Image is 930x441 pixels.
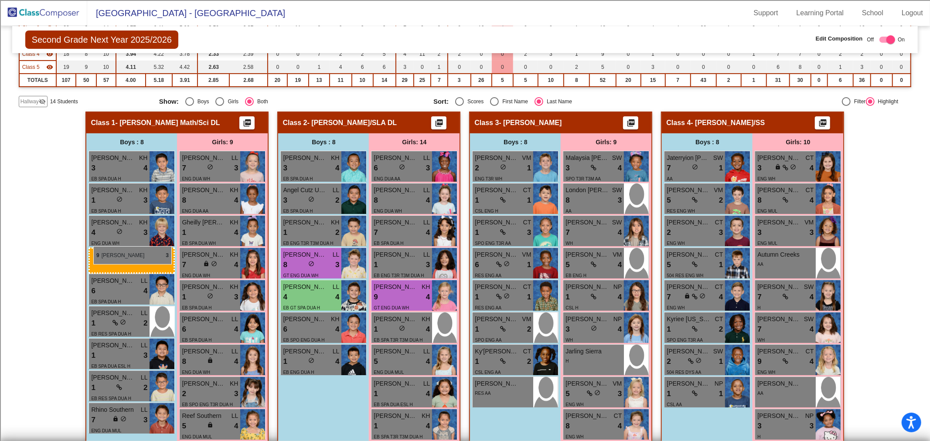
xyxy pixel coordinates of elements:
div: SAVE [3,265,927,273]
span: 1 [91,195,95,206]
td: 2.58 [229,61,268,74]
div: CANCEL [3,241,927,249]
td: 0 [871,47,893,61]
td: 7 [766,47,790,61]
span: 2 [335,195,339,206]
span: 4 [335,163,339,174]
span: 1 [719,163,723,174]
span: Class 2 [283,119,307,127]
td: 5 [492,74,513,87]
span: 14 Students [50,98,78,105]
span: AA [565,209,571,214]
span: do_not_disturb_alt [308,196,314,202]
span: Class 4 [22,50,40,58]
td: 19 [56,61,76,74]
div: Move To ... [3,75,927,83]
td: 20 [616,74,641,87]
span: - [PERSON_NAME]/SLA DL [307,119,397,127]
td: 0 [665,61,691,74]
span: do_not_disturb_alt [399,164,405,170]
td: 19 [287,74,309,87]
td: 14 [373,74,396,87]
span: KH [139,186,147,195]
mat-icon: visibility [46,51,53,58]
span: Class 4 [666,119,691,127]
span: [PERSON_NAME] [283,218,327,227]
td: 5 [589,61,616,74]
td: 0 [538,61,564,74]
td: 3 [853,61,870,74]
button: Print Students Details [623,116,638,129]
div: Sort New > Old [3,28,927,36]
div: Boys : 8 [86,133,177,151]
span: 3 [565,163,569,174]
div: ??? [3,194,927,202]
td: 9 [76,61,96,74]
span: 7 [667,163,671,174]
td: 3.94 [116,47,146,61]
span: 6 [374,163,378,174]
td: 0 [268,61,287,74]
td: 18 [56,47,76,61]
td: 6 [373,61,396,74]
div: BOOK [3,273,927,281]
span: 2 [719,195,723,206]
span: Off [867,36,874,44]
td: 0 [893,74,911,87]
span: Edit Composition [816,34,863,43]
div: Sort A > Z [3,20,927,28]
span: [PERSON_NAME]-[PERSON_NAME] [91,186,135,195]
td: 11 [414,47,431,61]
span: do_not_disturb_alt [790,164,796,170]
td: 0 [492,47,513,61]
span: 4 [810,195,814,206]
div: Boys : 8 [470,133,561,151]
span: 4 [143,163,147,174]
span: SPO T3R T3M AA [565,176,601,181]
button: Print Students Details [815,116,830,129]
span: ENG DUA WH [182,176,210,181]
span: 3 [91,163,95,174]
div: Both [254,98,268,105]
span: [PERSON_NAME] [91,218,135,227]
td: 0 [871,61,893,74]
span: ENG T3R WH [475,176,502,181]
span: - [PERSON_NAME] [499,119,562,127]
span: LL [423,186,430,195]
mat-icon: picture_as_pdf [434,119,444,131]
td: 57 [96,74,116,87]
div: Visual Art [3,162,927,170]
span: [PERSON_NAME] [374,153,417,163]
td: 29 [396,74,414,87]
span: 7 [182,163,186,174]
span: [PERSON_NAME] [91,153,135,163]
td: 0 [471,47,492,61]
span: 8 [182,195,186,206]
td: 4 [396,47,414,61]
span: [PERSON_NAME] [757,186,801,195]
span: do_not_disturb_alt [207,164,213,170]
td: 4.00 [116,74,146,87]
mat-icon: picture_as_pdf [818,119,828,131]
span: Sort: [433,98,449,105]
button: Print Students Details [431,116,446,129]
td: 3 [448,74,471,87]
div: Newspaper [3,146,927,154]
td: Hidden teacher - Cox ELA/SS [19,47,56,61]
td: 0 [893,61,911,74]
span: [PERSON_NAME] [667,218,710,227]
div: Home [3,3,182,11]
td: 2 [564,61,590,74]
td: 0 [268,47,287,61]
div: Move To ... [3,36,927,44]
td: 52 [589,74,616,87]
td: 2 [513,47,538,61]
span: Class 5 [22,63,40,71]
td: 1 [431,61,447,74]
div: Sign out [3,60,927,68]
mat-icon: picture_as_pdf [626,119,636,131]
td: 0 [871,74,893,87]
span: 3 [283,195,287,206]
td: 0 [691,47,717,61]
span: London [PERSON_NAME] [565,186,609,195]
